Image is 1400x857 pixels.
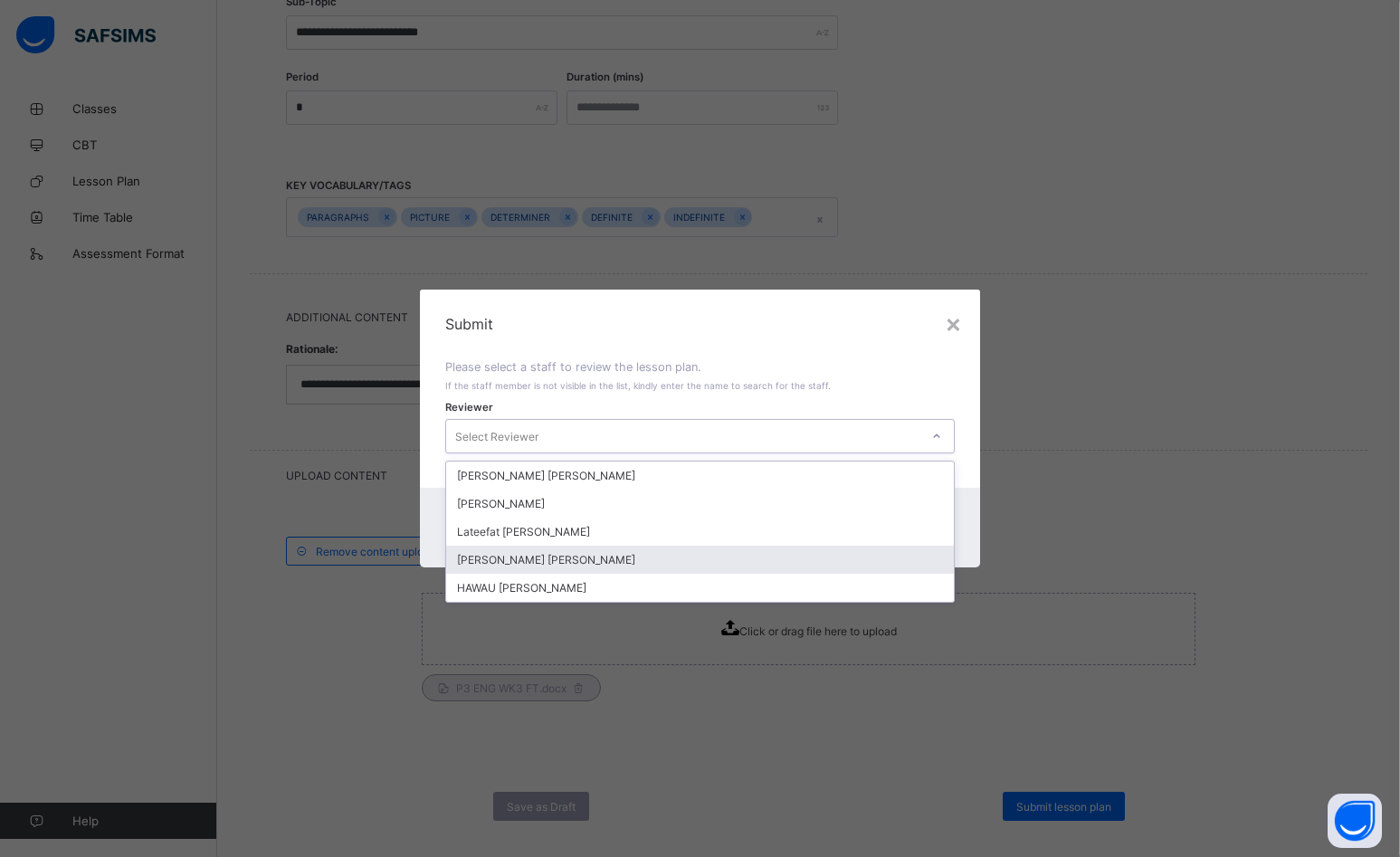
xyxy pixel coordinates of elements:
div: Select Reviewer [455,419,538,453]
div: × [945,308,962,338]
button: Open asap [1328,794,1382,848]
span: Please select a staff to review the lesson plan. [445,360,701,374]
div: [PERSON_NAME] [PERSON_NAME] [446,546,954,574]
div: Lateefat [PERSON_NAME] [446,518,954,546]
div: [PERSON_NAME] [446,490,954,518]
div: HAWAU [PERSON_NAME] [446,574,954,602]
div: [PERSON_NAME] [PERSON_NAME] [446,462,954,490]
span: Reviewer [445,401,493,414]
span: If the staff member is not visible in the list, kindly enter the name to search for the staff. [445,380,831,391]
span: Submit [445,315,955,333]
